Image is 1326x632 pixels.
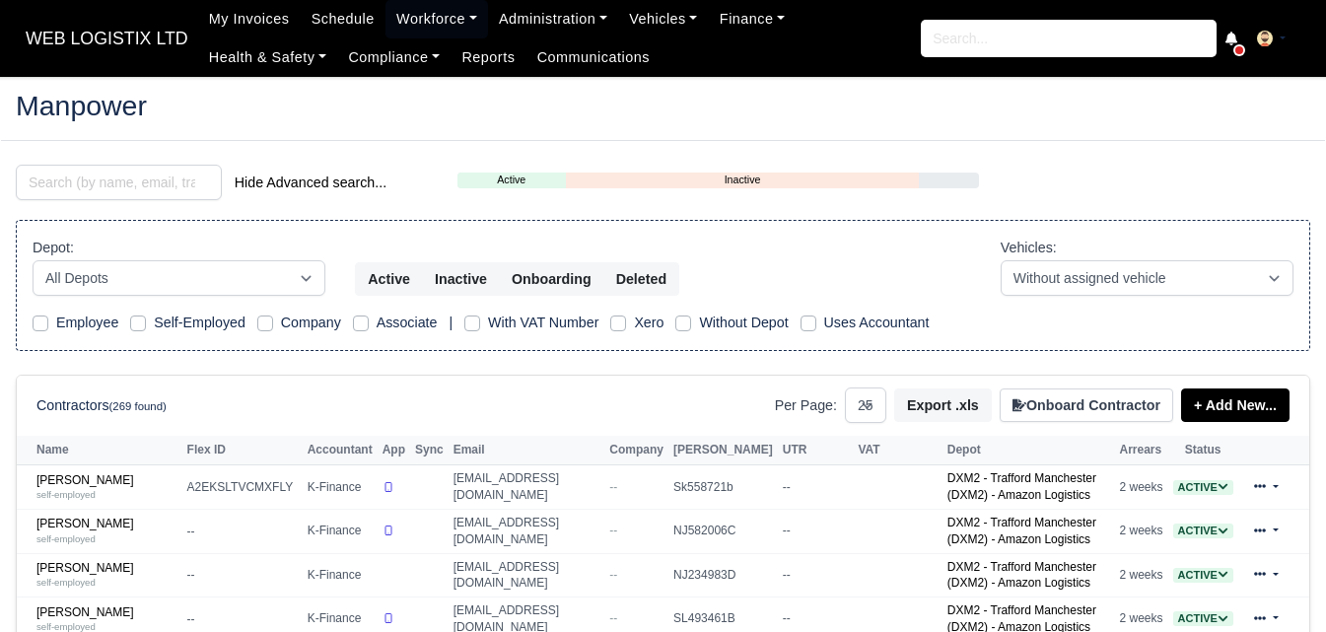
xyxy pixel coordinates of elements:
small: self-employed [36,577,96,588]
td: 2 weeks [1115,465,1168,510]
td: [EMAIL_ADDRESS][DOMAIN_NAME] [449,553,605,597]
a: DXM2 - Trafford Manchester (DXM2) - Amazon Logistics [947,516,1096,546]
span: Active [1173,611,1233,626]
button: Deleted [603,262,679,296]
td: -- [778,553,854,597]
th: Name [17,436,182,465]
a: DXM2 - Trafford Manchester (DXM2) - Amazon Logistics [947,560,1096,591]
td: K-Finance [303,465,378,510]
button: Hide Advanced search... [222,166,399,199]
h6: Contractors [36,397,167,414]
th: VAT [853,436,942,465]
th: Email [449,436,605,465]
label: Per Page: [775,394,837,417]
th: Depot [942,436,1115,465]
th: Status [1168,436,1238,465]
a: + Add New... [1181,388,1290,422]
th: App [378,436,410,465]
h2: Manpower [16,92,1310,119]
span: -- [609,611,617,625]
a: [PERSON_NAME] self-employed [36,517,177,545]
a: Active [1173,480,1233,494]
span: Active [1173,524,1233,538]
input: Search (by name, email, transporter id) ... [16,165,222,200]
label: Depot: [33,237,74,259]
label: Company [281,312,341,334]
span: Active [1173,480,1233,495]
th: Accountant [303,436,378,465]
button: Onboard Contractor [1000,388,1173,422]
label: Self-Employed [154,312,245,334]
td: -- [778,465,854,510]
td: A2EKSLTVCMXFLY [182,465,303,510]
label: With VAT Number [488,312,598,334]
label: Xero [634,312,663,334]
button: Inactive [422,262,500,296]
span: Active [1173,568,1233,583]
a: [PERSON_NAME] self-employed [36,473,177,502]
th: Company [604,436,668,465]
label: Associate [377,312,438,334]
label: Vehicles: [1001,237,1057,259]
a: Communications [526,38,662,77]
button: Export .xls [894,388,992,422]
td: K-Finance [303,509,378,553]
td: [EMAIL_ADDRESS][DOMAIN_NAME] [449,509,605,553]
button: Onboarding [499,262,604,296]
span: WEB LOGISTIX LTD [16,19,198,58]
small: self-employed [36,533,96,544]
a: Inactive [566,172,919,188]
th: UTR [778,436,854,465]
a: [PERSON_NAME] self-employed [36,561,177,590]
td: -- [182,553,303,597]
span: | [449,315,453,330]
a: DXM2 - Trafford Manchester (DXM2) - Amazon Logistics [947,471,1096,502]
label: Uses Accountant [824,312,930,334]
td: NJ234983D [668,553,778,597]
a: Compliance [337,38,451,77]
td: Sk558721b [668,465,778,510]
td: 2 weeks [1115,509,1168,553]
a: Active [1173,611,1233,625]
a: Health & Safety [198,38,338,77]
span: -- [609,568,617,582]
td: -- [778,509,854,553]
th: Arrears [1115,436,1168,465]
th: [PERSON_NAME] [668,436,778,465]
input: Search... [921,20,1217,57]
th: Flex ID [182,436,303,465]
span: -- [609,480,617,494]
a: Reports [451,38,525,77]
div: + Add New... [1173,388,1290,422]
small: (269 found) [109,400,167,412]
a: Active [457,172,566,188]
a: WEB LOGISTIX LTD [16,20,198,58]
label: Employee [56,312,118,334]
td: [EMAIL_ADDRESS][DOMAIN_NAME] [449,465,605,510]
label: Without Depot [699,312,788,334]
small: self-employed [36,621,96,632]
td: 2 weeks [1115,553,1168,597]
button: Active [355,262,423,296]
th: Sync [410,436,449,465]
small: self-employed [36,489,96,500]
span: -- [609,524,617,537]
a: Active [1173,524,1233,537]
td: -- [182,509,303,553]
a: Active [1173,568,1233,582]
td: NJ582006C [668,509,778,553]
td: K-Finance [303,553,378,597]
div: Manpower [1,76,1325,140]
